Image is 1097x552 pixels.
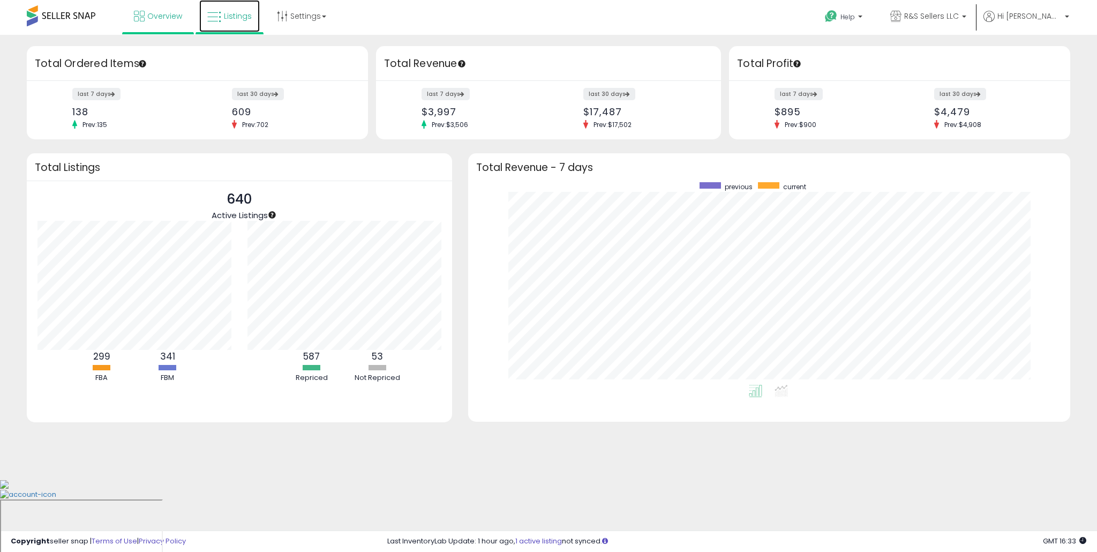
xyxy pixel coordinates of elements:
[426,120,474,129] span: Prev: $3,506
[583,106,702,117] div: $17,487
[422,88,470,100] label: last 7 days
[267,210,277,220] div: Tooltip anchor
[583,88,635,100] label: last 30 days
[224,11,252,21] span: Listings
[35,163,444,171] h3: Total Listings
[476,163,1062,171] h3: Total Revenue - 7 days
[792,59,802,69] div: Tooltip anchor
[77,120,112,129] span: Prev: 135
[939,120,987,129] span: Prev: $4,908
[237,120,274,129] span: Prev: 702
[775,106,892,117] div: $895
[35,56,360,71] h3: Total Ordered Items
[737,56,1062,71] h3: Total Profit
[775,88,823,100] label: last 7 days
[72,106,190,117] div: 138
[983,11,1069,35] a: Hi [PERSON_NAME]
[136,373,200,383] div: FBM
[160,350,175,363] b: 341
[783,182,806,191] span: current
[70,373,134,383] div: FBA
[345,373,410,383] div: Not Repriced
[138,59,147,69] div: Tooltip anchor
[824,10,838,23] i: Get Help
[303,350,320,363] b: 587
[212,210,268,221] span: Active Listings
[588,120,637,129] span: Prev: $17,502
[232,106,349,117] div: 609
[457,59,467,69] div: Tooltip anchor
[422,106,540,117] div: $3,997
[93,350,110,363] b: 299
[725,182,753,191] span: previous
[212,189,268,210] p: 640
[840,12,855,21] span: Help
[934,88,986,100] label: last 30 days
[147,11,182,21] span: Overview
[384,56,713,71] h3: Total Revenue
[280,373,344,383] div: Repriced
[997,11,1062,21] span: Hi [PERSON_NAME]
[232,88,284,100] label: last 30 days
[934,106,1051,117] div: $4,479
[779,120,822,129] span: Prev: $900
[372,350,383,363] b: 53
[816,2,873,35] a: Help
[72,88,121,100] label: last 7 days
[904,11,959,21] span: R&S Sellers LLC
